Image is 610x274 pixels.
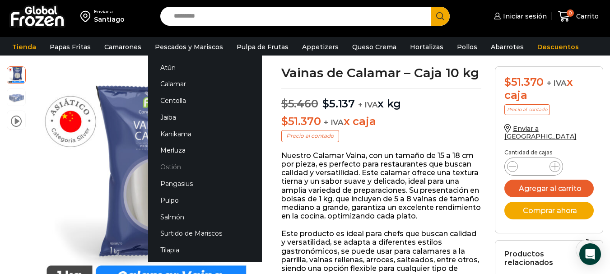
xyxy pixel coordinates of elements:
span: $ [281,115,288,128]
a: Abarrotes [486,38,528,56]
a: 0 Carrito [556,6,601,27]
p: Precio al contado [281,130,339,142]
bdi: 51.370 [281,115,321,128]
a: Tilapia [148,242,262,259]
a: Papas Fritas [45,38,95,56]
bdi: 51.370 [504,75,544,88]
a: Tienda [8,38,41,56]
span: 3_Calamar Vaina-Editar [7,89,25,107]
a: Queso Crema [348,38,401,56]
a: Enviar a [GEOGRAPHIC_DATA] [504,125,577,140]
div: Enviar a [94,9,125,15]
p: x kg [281,88,481,111]
a: Iniciar sesión [492,7,547,25]
a: Pescados y Mariscos [150,38,228,56]
span: $ [281,97,288,110]
a: Centolla [148,93,262,109]
button: Comprar ahora [504,202,594,219]
a: Pulpo [148,192,262,209]
span: + IVA [324,118,344,127]
div: x caja [504,76,594,102]
span: + IVA [547,79,567,88]
a: Pangasius [148,176,262,192]
a: Surtido de Mariscos [148,225,262,242]
a: Atún [148,59,262,76]
span: $ [322,97,329,110]
span: Iniciar sesión [501,12,547,21]
p: Precio al contado [504,104,550,115]
a: Pulpa de Frutas [232,38,293,56]
a: Ostión [148,159,262,176]
span: Carrito [574,12,599,21]
img: address-field-icon.svg [80,9,94,24]
a: Kanikama [148,125,262,142]
div: Open Intercom Messenger [579,243,601,265]
span: calamar-vaina [7,65,25,84]
h2: Productos relacionados [504,250,594,267]
button: Search button [431,7,450,26]
bdi: 5.137 [322,97,355,110]
h1: Vainas de Calamar – Caja 10 kg [281,66,481,79]
div: Santiago [94,15,125,24]
span: + IVA [358,100,378,109]
a: Camarones [100,38,146,56]
a: Merluza [148,142,262,159]
a: Hortalizas [405,38,448,56]
a: Appetizers [298,38,343,56]
a: Pollos [452,38,482,56]
span: $ [504,75,511,88]
p: x caja [281,115,481,128]
input: Product quantity [525,160,542,173]
bdi: 5.460 [281,97,318,110]
a: Jaiba [148,109,262,125]
a: Salmón [148,209,262,225]
button: Agregar al carrito [504,180,594,197]
span: 0 [567,9,574,17]
a: Calamar [148,76,262,93]
p: Nuestro Calamar Vaina, con un tamaño de 15 a 18 cm por pieza, es perfecto para restaurantes que b... [281,151,481,221]
a: Descuentos [533,38,583,56]
p: Cantidad de cajas [504,149,594,156]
